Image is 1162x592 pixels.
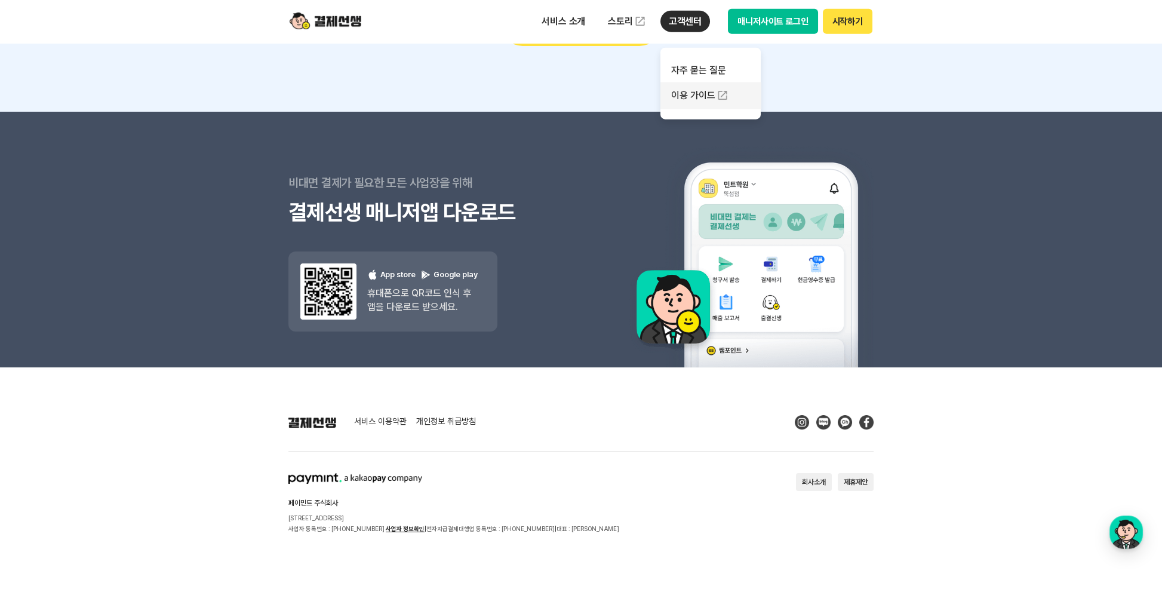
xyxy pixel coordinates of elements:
[109,397,124,407] span: 대화
[288,417,336,428] img: 결제선생 로고
[386,525,425,532] a: 사업자 정보확인
[290,10,361,33] img: logo
[660,82,761,109] a: 이용 가이드
[600,10,654,33] a: 스토리
[367,269,378,280] img: 애플 로고
[367,269,416,281] p: App store
[367,286,478,314] p: 휴대폰으로 QR코드 인식 후 앱을 다운로드 받으세요.
[416,417,476,428] a: 개인정보 취급방침
[4,379,79,409] a: 홈
[621,114,874,367] img: 앱 예시 이미지
[796,473,832,491] button: 회사소개
[717,90,728,102] img: 외부 도메인 오픈
[634,16,646,27] img: 외부 도메인 오픈
[288,523,619,534] p: 사업자 등록번호 : [PHONE_NUMBER] 전자지급결제대행업 등록번호 : [PHONE_NUMBER] 대표 : [PERSON_NAME]
[288,198,581,228] h3: 결제선생 매니저앱 다운로드
[420,269,478,281] p: Google play
[288,513,619,523] p: [STREET_ADDRESS]
[425,525,426,532] span: |
[288,499,619,507] h2: 페이민트 주식회사
[288,168,581,198] p: 비대면 결제가 필요한 모든 사업장을 위해
[555,525,557,532] span: |
[79,379,154,409] a: 대화
[154,379,229,409] a: 설정
[660,11,710,32] p: 고객센터
[533,11,594,32] p: 서비스 소개
[300,263,356,320] img: 앱 다운도르드 qr
[838,415,852,430] img: Kakao Talk
[354,417,407,428] a: 서비스 이용약관
[816,415,831,430] img: Blog
[823,9,872,34] button: 시작하기
[420,269,431,280] img: 구글 플레이 로고
[38,397,45,406] span: 홈
[795,415,809,430] img: Instagram
[838,473,874,491] button: 제휴제안
[185,397,199,406] span: 설정
[288,473,422,484] img: paymint logo
[728,9,818,34] button: 매니저사이트 로그인
[660,59,761,82] a: 자주 묻는 질문
[859,415,874,430] img: Facebook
